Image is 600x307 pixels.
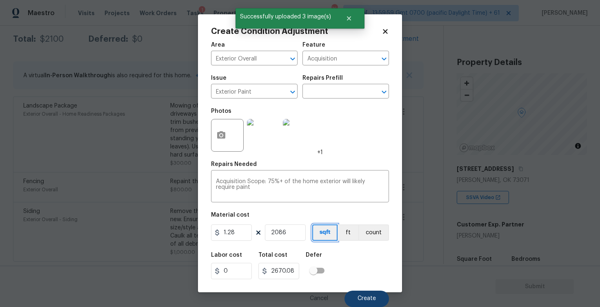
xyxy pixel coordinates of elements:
h5: Defer [306,252,322,258]
span: +1 [317,148,323,157]
h5: Feature [302,42,325,48]
button: Cancel [297,291,341,307]
button: Open [378,53,390,65]
h5: Labor cost [211,252,242,258]
h5: Issue [211,75,227,81]
button: Open [287,86,298,98]
h5: Repairs Prefill [302,75,343,81]
h2: Create Condition Adjustment [211,27,382,36]
button: Open [287,53,298,65]
span: Cancel [310,296,328,302]
h5: Material cost [211,212,249,218]
h5: Area [211,42,225,48]
h5: Repairs Needed [211,161,257,167]
button: Create [344,291,389,307]
button: sqft [312,224,338,241]
span: Successfully uploaded 3 image(s) [236,8,336,25]
span: Create [358,296,376,302]
textarea: Acquisition Scope: 75%+ of the home exterior will likely require paint [216,179,384,196]
button: ft [338,224,358,241]
h5: Total cost [258,252,287,258]
button: Close [336,10,362,27]
button: count [358,224,389,241]
button: Open [378,86,390,98]
h5: Photos [211,108,231,114]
